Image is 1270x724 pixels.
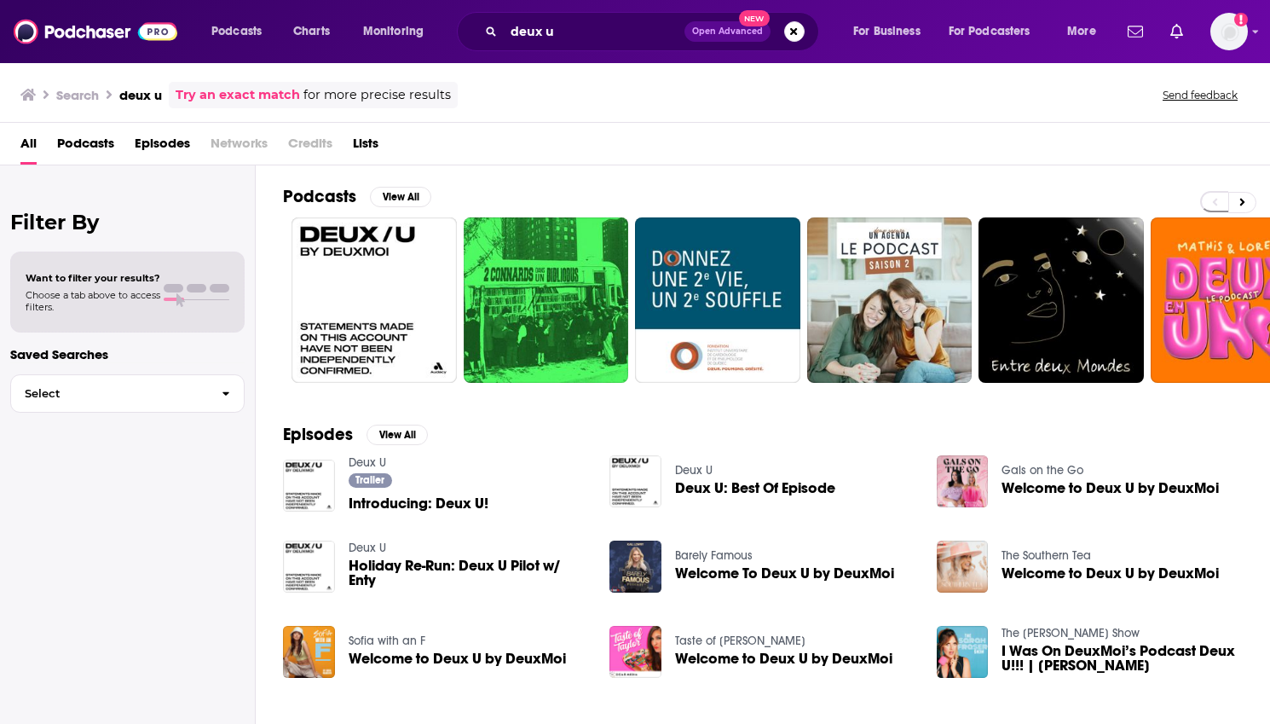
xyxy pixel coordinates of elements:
a: Sofia with an F [349,634,425,648]
a: Deux U: Best Of Episode [675,481,835,495]
span: Logged in as evankrask [1210,13,1248,50]
span: Podcasts [211,20,262,43]
a: Deux U [349,455,386,470]
a: Try an exact match [176,85,300,105]
h2: Episodes [283,424,353,445]
img: I Was On DeuxMoi’s Podcast Deux U!!! | Sarah Fraser [937,626,989,678]
a: Introducing: Deux U! [349,496,488,511]
a: Barely Famous [675,548,753,563]
button: open menu [938,18,1055,45]
img: Introducing: Deux U! [283,460,335,512]
input: Search podcasts, credits, & more... [504,18,684,45]
img: Welcome to Deux U by DeuxMoi [609,626,661,678]
a: The Southern Tea [1002,548,1091,563]
span: Select [11,388,208,399]
button: open menu [841,18,942,45]
a: The Sarah Fraser Show [1002,626,1140,640]
img: Welcome to Deux U by DeuxMoi [937,455,989,507]
svg: Add a profile image [1234,13,1248,26]
button: Send feedback [1157,88,1243,102]
a: Welcome to Deux U by DeuxMoi [1002,481,1219,495]
span: Choose a tab above to access filters. [26,289,160,313]
button: open menu [199,18,284,45]
img: User Profile [1210,13,1248,50]
a: Holiday Re-Run: Deux U Pilot w/ Enty [349,559,590,588]
button: Select [10,374,245,413]
button: open menu [351,18,446,45]
img: Welcome to Deux U by DeuxMoi [937,541,989,593]
a: Deux U [675,463,713,478]
button: View All [370,187,431,207]
a: Welcome to Deux U by DeuxMoi [349,652,566,666]
span: for more precise results [303,85,451,105]
a: Show notifications dropdown [1163,17,1190,46]
a: Gals on the Go [1002,463,1083,478]
span: Credits [288,130,332,165]
h2: Filter By [10,210,245,235]
span: Charts [293,20,330,43]
span: For Business [853,20,921,43]
img: Welcome To Deux U by DeuxMoi [609,541,661,593]
a: All [20,130,37,165]
a: Taste of Taylor [675,634,805,648]
span: Networks [211,130,268,165]
div: Search podcasts, credits, & more... [473,12,835,51]
span: Monitoring [363,20,424,43]
a: Welcome to Deux U by DeuxMoi [1002,566,1219,581]
img: Holiday Re-Run: Deux U Pilot w/ Enty [283,541,335,593]
a: Podcasts [57,130,114,165]
a: Charts [282,18,340,45]
button: Open AdvancedNew [684,21,771,42]
a: EpisodesView All [283,424,428,445]
img: Deux U: Best Of Episode [609,455,661,507]
img: Podchaser - Follow, Share and Rate Podcasts [14,15,177,48]
h3: Search [56,87,99,103]
button: View All [367,425,428,445]
a: Deux U [349,541,386,555]
a: I Was On DeuxMoi’s Podcast Deux U!!! | Sarah Fraser [1002,644,1243,673]
a: Show notifications dropdown [1121,17,1150,46]
a: Lists [353,130,378,165]
h3: deux u [119,87,162,103]
a: Welcome To Deux U by DeuxMoi [675,566,894,581]
span: Trailer [355,475,384,485]
p: Saved Searches [10,346,245,362]
a: PodcastsView All [283,186,431,207]
h2: Podcasts [283,186,356,207]
span: Want to filter your results? [26,272,160,284]
button: Show profile menu [1210,13,1248,50]
span: More [1067,20,1096,43]
span: For Podcasters [949,20,1030,43]
span: Open Advanced [692,27,763,36]
button: open menu [1055,18,1117,45]
span: New [739,10,770,26]
img: Welcome to Deux U by DeuxMoi [283,626,335,678]
a: Welcome to Deux U by DeuxMoi [675,652,892,666]
span: I Was On DeuxMoi’s Podcast Deux U!!! | [PERSON_NAME] [1002,644,1243,673]
a: Episodes [135,130,190,165]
